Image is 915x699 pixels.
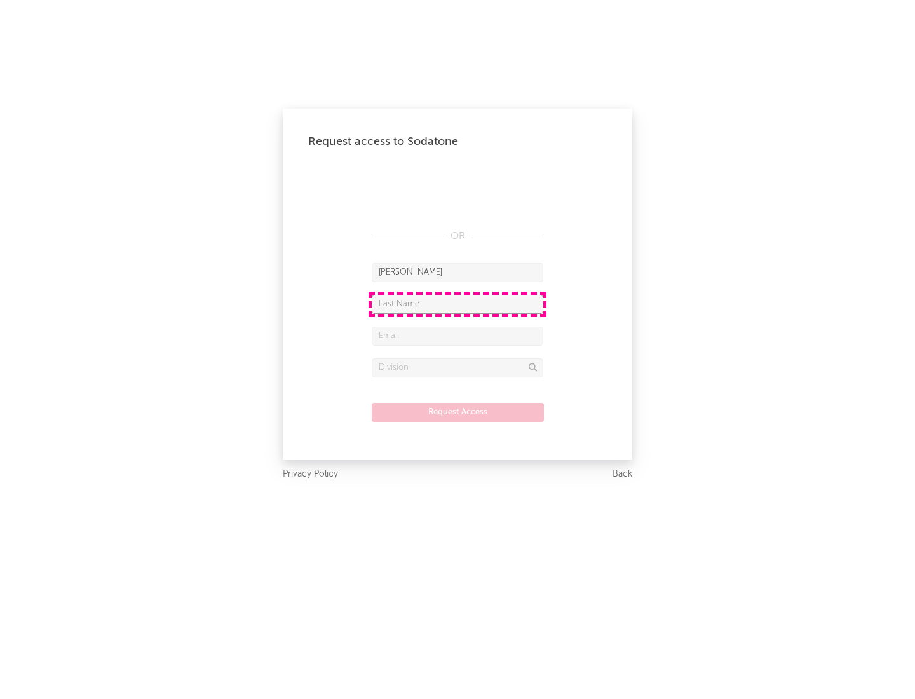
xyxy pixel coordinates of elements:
a: Privacy Policy [283,466,338,482]
div: Request access to Sodatone [308,134,607,149]
input: Division [372,358,543,377]
a: Back [613,466,632,482]
input: Email [372,327,543,346]
input: Last Name [372,295,543,314]
button: Request Access [372,403,544,422]
div: OR [372,229,543,244]
input: First Name [372,263,543,282]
